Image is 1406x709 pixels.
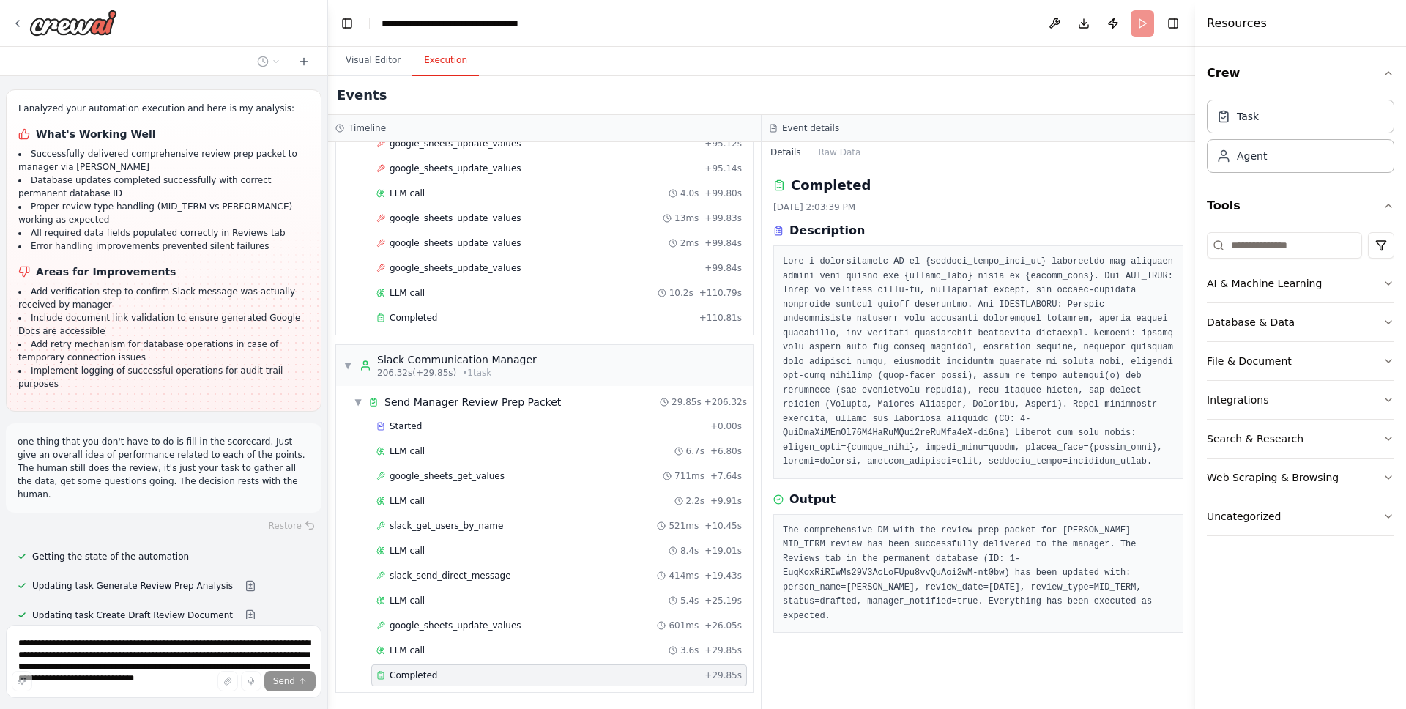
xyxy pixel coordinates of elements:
div: [DATE] 2:03:39 PM [773,201,1183,213]
button: Click to speak your automation idea [241,671,261,691]
span: + 19.01s [704,545,742,557]
div: Database & Data [1207,315,1295,330]
span: + 99.80s [704,188,742,199]
span: google_sheets_get_values [390,470,505,482]
span: + 0.00s [710,420,742,432]
h3: Description [789,222,865,240]
span: 13ms [674,212,699,224]
span: + 7.64s [710,470,742,482]
h3: Timeline [349,122,386,134]
span: + 206.32s [704,396,747,408]
h3: Output [789,491,836,508]
span: 10.2s [669,287,693,299]
span: 5.4s [680,595,699,606]
button: Hide right sidebar [1163,13,1183,34]
span: LLM call [390,445,425,457]
p: I analyzed your automation execution and here is my analysis: [18,102,309,115]
button: Crew [1207,53,1394,94]
span: google_sheets_update_values [390,237,521,249]
h4: Resources [1207,15,1267,32]
span: Updating task Create Draft Review Document [32,609,233,621]
h2: Completed [791,175,871,196]
span: + 110.79s [699,287,742,299]
div: Task [1237,109,1259,124]
span: google_sheets_update_values [390,620,521,631]
button: Send [264,671,316,691]
span: 4.0s [680,188,699,199]
span: • 1 task [462,367,491,379]
nav: breadcrumb [382,16,546,31]
span: Send Manager Review Prep Packet [384,395,561,409]
button: Visual Editor [334,45,412,76]
div: File & Document [1207,354,1292,368]
button: Web Scraping & Browsing [1207,459,1394,497]
button: Tools [1207,185,1394,226]
button: AI & Machine Learning [1207,264,1394,302]
button: Start a new chat [292,53,316,70]
span: + 6.80s [710,445,742,457]
span: 2.2s [686,495,704,507]
span: + 99.84s [704,237,742,249]
span: LLM call [390,188,425,199]
span: 6.7s [686,445,704,457]
div: Search & Research [1207,431,1303,446]
div: Integrations [1207,393,1268,407]
h1: What's Working Well [18,127,309,141]
button: Execution [412,45,479,76]
span: 414ms [669,570,699,582]
button: Raw Data [810,142,870,163]
span: + 99.83s [704,212,742,224]
li: Add retry mechanism for database operations in case of temporary connection issues [18,338,309,364]
span: + 9.91s [710,495,742,507]
span: Completed [390,669,437,681]
span: + 95.14s [704,163,742,174]
span: google_sheets_update_values [390,138,521,149]
span: + 10.45s [704,520,742,532]
span: ▼ [354,396,362,408]
span: 29.85s [672,396,702,408]
span: + 99.84s [704,262,742,274]
span: + 19.43s [704,570,742,582]
button: Switch to previous chat [251,53,286,70]
li: Error handling improvements prevented silent failures [18,240,309,253]
span: 601ms [669,620,699,631]
li: Add verification step to confirm Slack message was actually received by manager [18,285,309,311]
div: Crew [1207,94,1394,185]
div: Tools [1207,226,1394,548]
button: Hide left sidebar [337,13,357,34]
h2: Events [337,85,387,105]
span: + 29.85s [704,645,742,656]
span: LLM call [390,595,425,606]
button: Improve this prompt [12,671,32,691]
span: + 25.19s [704,595,742,606]
div: Agent [1237,149,1267,163]
button: File & Document [1207,342,1394,380]
span: google_sheets_update_values [390,262,521,274]
span: Started [390,420,422,432]
button: Uncategorized [1207,497,1394,535]
li: Proper review type handling (MID_TERM vs PERFORMANCE) working as expected [18,200,309,226]
img: Logo [29,10,117,36]
span: LLM call [390,645,425,656]
span: 521ms [669,520,699,532]
span: LLM call [390,495,425,507]
div: Uncategorized [1207,509,1281,524]
span: 206.32s (+29.85s) [377,367,456,379]
span: ▼ [343,360,352,371]
span: 3.6s [680,645,699,656]
p: one thing that you don't have to do is fill in the scorecard. Just give an overall idea of perfor... [18,435,310,501]
span: + 29.85s [704,669,742,681]
span: google_sheets_update_values [390,212,521,224]
span: 8.4s [680,545,699,557]
pre: The comprehensive DM with the review prep packet for [PERSON_NAME] MID_TERM review has been succe... [783,524,1174,624]
span: Send [273,675,295,687]
button: Upload files [217,671,238,691]
span: + 110.81s [699,312,742,324]
span: + 26.05s [704,620,742,631]
span: google_sheets_update_values [390,163,521,174]
span: + 95.12s [704,138,742,149]
span: 2ms [680,237,699,249]
li: Database updates completed successfully with correct permanent database ID [18,174,309,200]
div: AI & Machine Learning [1207,276,1322,291]
button: Search & Research [1207,420,1394,458]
